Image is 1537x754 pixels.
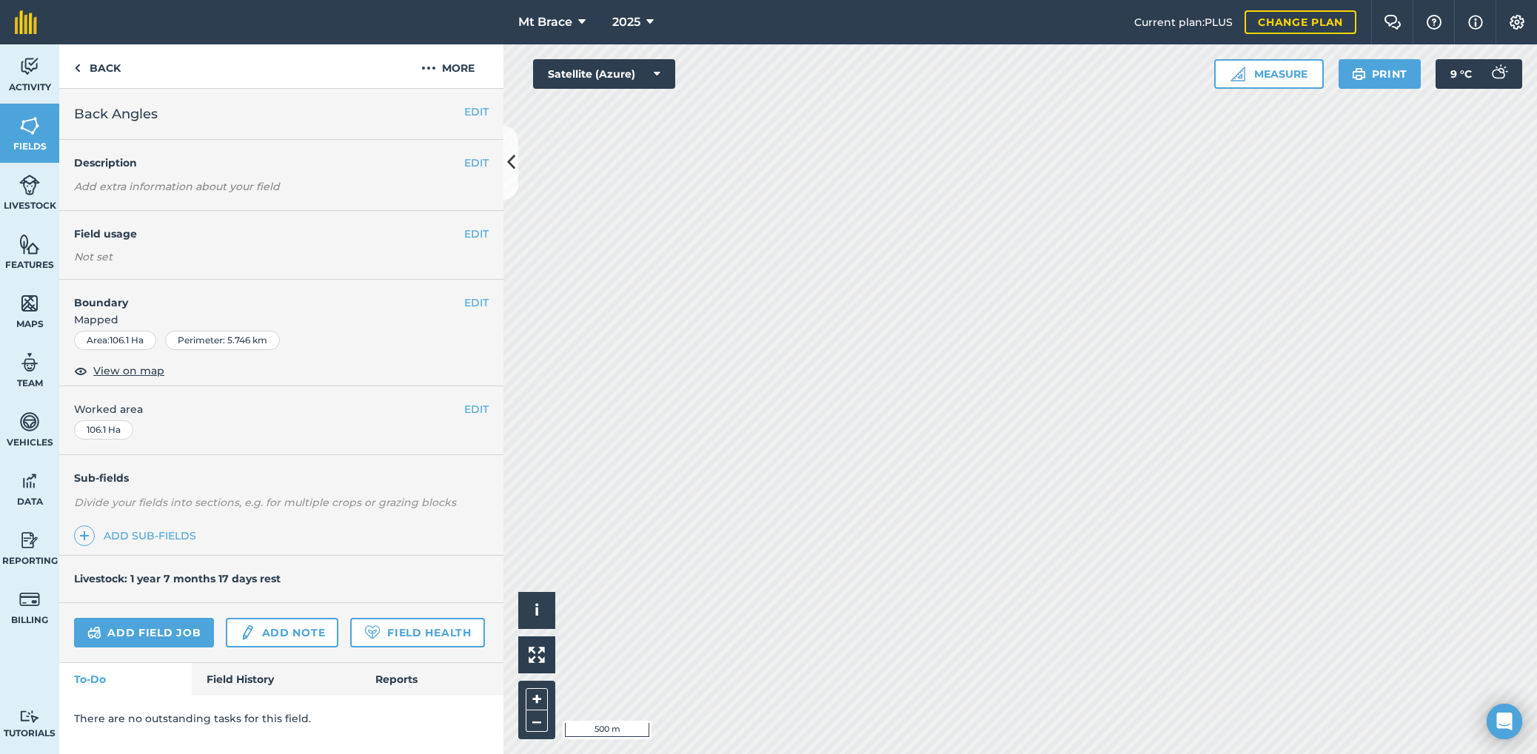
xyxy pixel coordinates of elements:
img: svg+xml;base64,PD94bWwgdmVyc2lvbj0iMS4wIiBlbmNvZGluZz0idXRmLTgiPz4KPCEtLSBHZW5lcmF0b3I6IEFkb2JlIE... [87,624,101,642]
span: i [535,601,539,619]
button: EDIT [464,104,489,120]
a: Add field job [74,618,214,647]
span: Current plan : PLUS [1134,14,1233,30]
img: svg+xml;base64,PHN2ZyB4bWxucz0iaHR0cDovL3d3dy53My5vcmcvMjAwMC9zdmciIHdpZHRoPSIyMCIgaGVpZ2h0PSIyNC... [421,59,436,77]
a: To-Do [59,663,192,696]
img: svg+xml;base64,PHN2ZyB4bWxucz0iaHR0cDovL3d3dy53My5vcmcvMjAwMC9zdmciIHdpZHRoPSIxNCIgaGVpZ2h0PSIyNC... [79,527,90,545]
img: svg+xml;base64,PD94bWwgdmVyc2lvbj0iMS4wIiBlbmNvZGluZz0idXRmLTgiPz4KPCEtLSBHZW5lcmF0b3I6IEFkb2JlIE... [19,351,40,374]
span: 9 ° C [1450,59,1472,89]
img: svg+xml;base64,PHN2ZyB4bWxucz0iaHR0cDovL3d3dy53My5vcmcvMjAwMC9zdmciIHdpZHRoPSIxNyIgaGVpZ2h0PSIxNy... [1468,13,1483,31]
img: svg+xml;base64,PD94bWwgdmVyc2lvbj0iMS4wIiBlbmNvZGluZz0idXRmLTgiPz4KPCEtLSBHZW5lcmF0b3I6IEFkb2JlIE... [19,55,40,78]
img: svg+xml;base64,PHN2ZyB4bWxucz0iaHR0cDovL3d3dy53My5vcmcvMjAwMC9zdmciIHdpZHRoPSI1NiIgaGVpZ2h0PSI2MC... [19,233,40,255]
button: Satellite (Azure) [533,59,675,89]
span: Mt Brace [518,13,572,31]
a: Field History [192,663,360,696]
img: svg+xml;base64,PD94bWwgdmVyc2lvbj0iMS4wIiBlbmNvZGluZz0idXRmLTgiPz4KPCEtLSBHZW5lcmF0b3I6IEFkb2JlIE... [1484,59,1513,89]
a: Change plan [1245,10,1356,34]
div: Not set [74,249,489,264]
button: Print [1339,59,1422,89]
img: Two speech bubbles overlapping with the left bubble in the forefront [1384,15,1402,30]
button: 9 °C [1436,59,1522,89]
img: svg+xml;base64,PD94bWwgdmVyc2lvbj0iMS4wIiBlbmNvZGluZz0idXRmLTgiPz4KPCEtLSBHZW5lcmF0b3I6IEFkb2JlIE... [19,710,40,724]
div: Open Intercom Messenger [1487,704,1522,739]
h4: Field usage [74,226,464,242]
em: Divide your fields into sections, e.g. for multiple crops or grazing blocks [74,496,456,509]
a: Field Health [350,618,484,647]
button: Measure [1214,59,1324,89]
span: View on map [93,363,164,379]
span: 2025 [612,13,640,31]
div: Perimeter : 5.746 km [165,331,280,350]
img: Four arrows, one pointing top left, one top right, one bottom right and the last bottom left [529,647,545,663]
img: A question mark icon [1425,15,1443,30]
span: Back Angles [74,104,158,124]
div: Area : 106.1 Ha [74,331,156,350]
a: Back [59,44,135,88]
img: A cog icon [1508,15,1526,30]
button: – [526,710,548,732]
div: 106.1 Ha [74,420,133,440]
img: svg+xml;base64,PD94bWwgdmVyc2lvbj0iMS4wIiBlbmNvZGluZz0idXRmLTgiPz4KPCEtLSBHZW5lcmF0b3I6IEFkb2JlIE... [19,529,40,551]
img: svg+xml;base64,PD94bWwgdmVyc2lvbj0iMS4wIiBlbmNvZGluZz0idXRmLTgiPz4KPCEtLSBHZW5lcmF0b3I6IEFkb2JlIE... [19,588,40,610]
button: EDIT [464,294,489,311]
img: svg+xml;base64,PHN2ZyB4bWxucz0iaHR0cDovL3d3dy53My5vcmcvMjAwMC9zdmciIHdpZHRoPSIxOSIgaGVpZ2h0PSIyNC... [1352,65,1366,83]
img: Ruler icon [1230,67,1245,81]
h4: Boundary [59,280,464,311]
img: svg+xml;base64,PD94bWwgdmVyc2lvbj0iMS4wIiBlbmNvZGluZz0idXRmLTgiPz4KPCEtLSBHZW5lcmF0b3I6IEFkb2JlIE... [19,411,40,433]
h4: Livestock: 1 year 7 months 17 days rest [74,572,281,585]
img: svg+xml;base64,PHN2ZyB4bWxucz0iaHR0cDovL3d3dy53My5vcmcvMjAwMC9zdmciIHdpZHRoPSIxOCIgaGVpZ2h0PSIyNC... [74,362,87,380]
img: svg+xml;base64,PD94bWwgdmVyc2lvbj0iMS4wIiBlbmNvZGluZz0idXRmLTgiPz4KPCEtLSBHZW5lcmF0b3I6IEFkb2JlIE... [19,470,40,492]
img: fieldmargin Logo [15,10,37,34]
img: svg+xml;base64,PHN2ZyB4bWxucz0iaHR0cDovL3d3dy53My5vcmcvMjAwMC9zdmciIHdpZHRoPSI5IiBoZWlnaHQ9IjI0Ii... [74,59,81,77]
img: svg+xml;base64,PD94bWwgdmVyc2lvbj0iMS4wIiBlbmNvZGluZz0idXRmLTgiPz4KPCEtLSBHZW5lcmF0b3I6IEFkb2JlIE... [19,174,40,196]
button: EDIT [464,226,489,242]
button: + [526,688,548,710]
span: Worked area [74,401,489,417]
a: Reports [361,663,503,696]
a: Add note [226,618,338,647]
h4: Sub-fields [59,470,503,486]
h4: Description [74,155,489,171]
button: EDIT [464,401,489,417]
a: Add sub-fields [74,525,202,546]
img: svg+xml;base64,PHN2ZyB4bWxucz0iaHR0cDovL3d3dy53My5vcmcvMjAwMC9zdmciIHdpZHRoPSI1NiIgaGVpZ2h0PSI2MC... [19,292,40,314]
p: There are no outstanding tasks for this field. [74,710,489,727]
button: More [392,44,503,88]
em: Add extra information about your field [74,180,280,193]
button: View on map [74,362,164,380]
button: EDIT [464,155,489,171]
img: svg+xml;base64,PD94bWwgdmVyc2lvbj0iMS4wIiBlbmNvZGluZz0idXRmLTgiPz4KPCEtLSBHZW5lcmF0b3I6IEFkb2JlIE... [239,624,255,642]
img: svg+xml;base64,PHN2ZyB4bWxucz0iaHR0cDovL3d3dy53My5vcmcvMjAwMC9zdmciIHdpZHRoPSI1NiIgaGVpZ2h0PSI2MC... [19,115,40,137]
span: Mapped [59,312,503,328]
button: i [518,592,555,629]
